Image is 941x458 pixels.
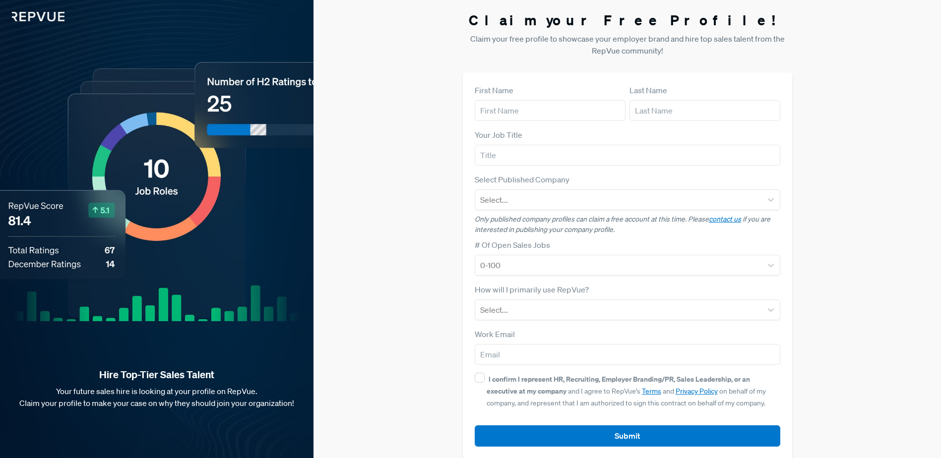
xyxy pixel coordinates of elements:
button: Submit [475,425,780,447]
h3: Claim your Free Profile! [463,12,792,29]
label: First Name [475,84,513,96]
strong: Hire Top-Tier Sales Talent [16,368,298,381]
input: First Name [475,100,626,121]
a: Privacy Policy [676,387,718,396]
p: Your future sales hire is looking at your profile on RepVue. Claim your profile to make your case... [16,385,298,409]
p: Claim your free profile to showcase your employer brand and hire top sales talent from the RepVue... [463,33,792,57]
a: contact us [709,215,741,224]
label: Your Job Title [475,129,522,141]
label: Select Published Company [475,173,569,185]
label: # Of Open Sales Jobs [475,239,550,251]
input: Title [475,145,780,166]
a: Terms [642,387,661,396]
strong: I confirm I represent HR, Recruiting, Employer Branding/PR, Sales Leadership, or an executive at ... [487,374,750,396]
input: Email [475,344,780,365]
label: How will I primarily use RepVue? [475,284,589,295]
input: Last Name [629,100,780,121]
label: Work Email [475,328,515,340]
label: Last Name [629,84,667,96]
p: Only published company profiles can claim a free account at this time. Please if you are interest... [475,214,780,235]
span: and I agree to RepVue’s and on behalf of my company, and represent that I am authorized to sign t... [487,375,766,407]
